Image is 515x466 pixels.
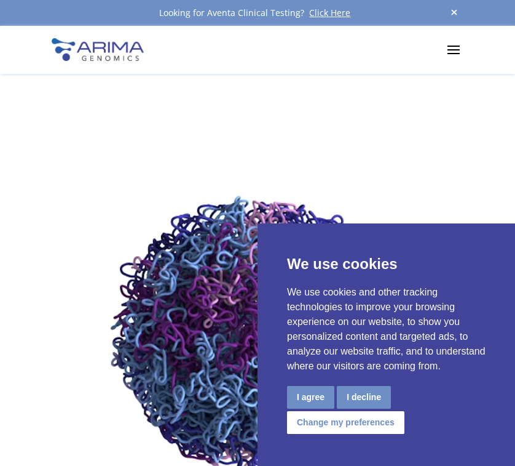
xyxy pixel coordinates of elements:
[304,7,355,18] a: Click Here
[454,407,515,466] iframe: Chat Widget
[52,5,463,21] div: Looking for Aventa Clinical Testing?
[287,285,486,374] p: We use cookies and other tracking technologies to improve your browsing experience on our website...
[287,386,334,409] button: I agree
[287,411,404,434] button: Change my preferences
[52,38,144,61] img: Arima-Genomics-logo
[337,386,391,409] button: I decline
[287,253,486,275] p: We use cookies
